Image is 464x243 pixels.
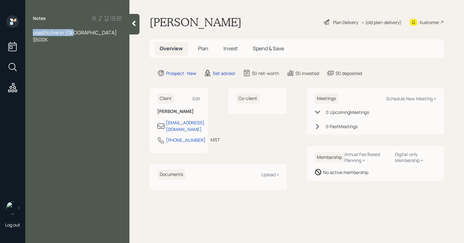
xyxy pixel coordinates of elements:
[323,169,368,176] div: No active membership
[166,119,205,133] div: [EMAIL_ADDRESS][DOMAIN_NAME]
[386,96,436,102] div: Schedule New Meeting +
[193,96,200,102] div: Edit
[395,151,436,163] div: Digital-only Membership +
[333,19,358,26] div: Plan Delivery
[33,36,48,43] span: $500K
[420,19,439,26] div: Kustomer
[166,70,196,77] div: Prospect · New
[211,136,220,143] div: MST
[295,70,319,77] div: $0 invested
[223,45,238,52] span: Invest
[157,169,186,180] h6: Documents
[166,137,205,143] div: [PHONE_NUMBER]
[344,151,390,163] div: Annual Fee Based Planning +
[326,109,369,115] div: 0 Upcoming Meeting s
[261,171,279,178] div: Upload +
[157,93,174,104] h6: Client
[361,19,402,26] div: • (old plan-delivery)
[33,29,117,36] span: used to live in [GEOGRAPHIC_DATA]
[5,222,20,228] div: Log out
[157,109,200,114] h6: [PERSON_NAME]
[33,15,46,22] label: Notes
[198,45,208,52] span: Plan
[6,202,19,214] img: retirable_logo.png
[314,93,338,104] h6: Meetings
[150,15,241,29] h1: [PERSON_NAME]
[252,70,279,77] div: $0 net-worth
[253,45,284,52] span: Spend & Save
[314,152,344,163] h6: Membership
[213,70,235,77] div: Set advisor
[336,70,362,77] div: $0 deposited
[236,93,260,104] h6: Co-client
[326,123,358,130] div: 0 Past Meeting s
[160,45,183,52] span: Overview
